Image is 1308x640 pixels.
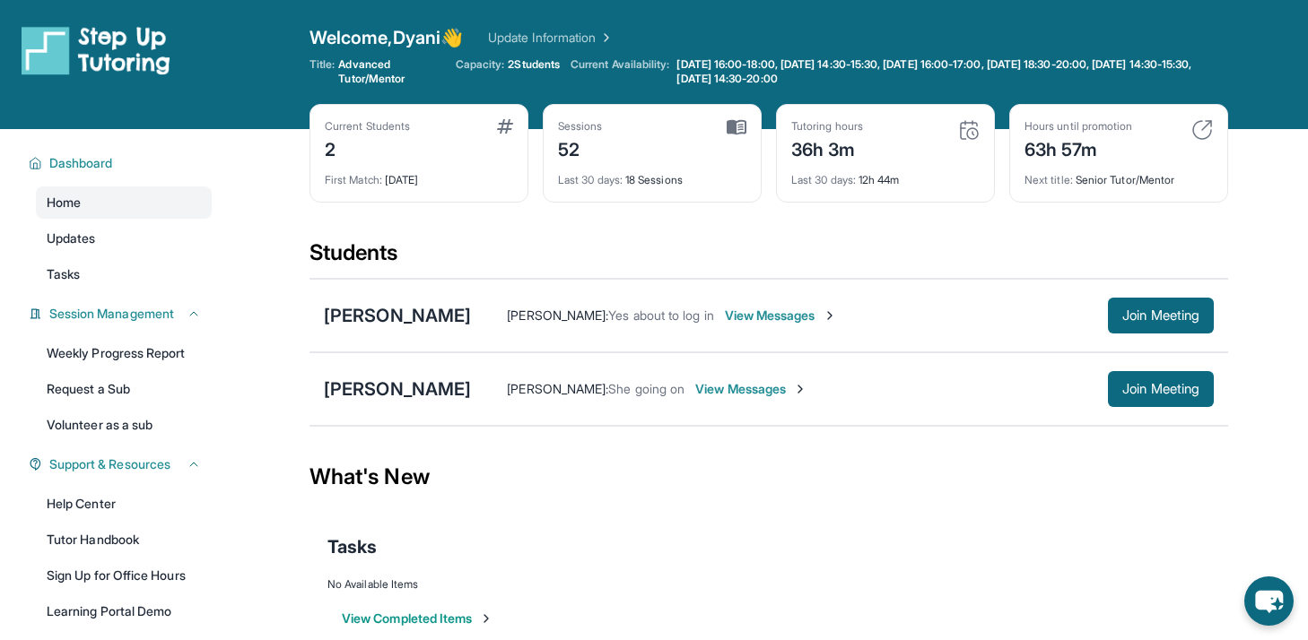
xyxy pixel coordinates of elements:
[823,308,837,323] img: Chevron-Right
[324,303,471,328] div: [PERSON_NAME]
[310,238,1228,278] div: Students
[456,57,505,72] span: Capacity:
[36,186,212,219] a: Home
[676,57,1225,86] span: [DATE] 16:00-18:00, [DATE] 14:30-15:30, [DATE] 16:00-17:00, [DATE] 18:30-20:00, [DATE] 14:30-15:3...
[793,382,807,396] img: Chevron-Right
[1025,134,1132,162] div: 63h 57m
[558,119,603,134] div: Sessions
[36,488,212,520] a: Help Center
[47,194,81,212] span: Home
[1244,576,1294,626] button: chat-button
[49,455,170,473] span: Support & Resources
[1122,310,1199,321] span: Join Meeting
[325,134,410,162] div: 2
[488,29,614,47] a: Update Information
[49,305,174,323] span: Session Management
[1122,384,1199,394] span: Join Meeting
[325,173,382,186] span: First Match :
[338,57,444,86] span: Advanced Tutor/Mentor
[791,173,856,186] span: Last 30 days :
[673,57,1228,86] a: [DATE] 16:00-18:00, [DATE] 14:30-15:30, [DATE] 16:00-17:00, [DATE] 18:30-20:00, [DATE] 14:30-15:3...
[36,523,212,556] a: Tutor Handbook
[49,154,113,172] span: Dashboard
[1108,371,1214,407] button: Join Meeting
[42,305,201,323] button: Session Management
[558,173,623,186] span: Last 30 days :
[1191,119,1213,141] img: card
[36,258,212,290] a: Tasks
[791,162,980,187] div: 12h 44m
[36,595,212,627] a: Learning Portal Demo
[327,534,377,559] span: Tasks
[42,455,201,473] button: Support & Resources
[1025,162,1213,187] div: Senior Tutor/Mentor
[558,134,603,162] div: 52
[608,307,713,323] span: Yes about to log in
[36,559,212,592] a: Sign Up for Office Hours
[596,29,614,47] img: Chevron Right
[325,162,513,187] div: [DATE]
[324,376,471,402] div: [PERSON_NAME]
[36,373,212,405] a: Request a Sub
[310,437,1228,516] div: What's New
[571,57,669,86] span: Current Availability:
[791,119,863,134] div: Tutoring hours
[608,381,685,396] span: She going on
[958,119,980,141] img: card
[507,381,608,396] span: [PERSON_NAME] :
[1025,119,1132,134] div: Hours until promotion
[310,57,335,86] span: Title:
[497,119,513,134] img: card
[36,222,212,255] a: Updates
[47,265,80,283] span: Tasks
[342,610,493,627] button: View Completed Items
[47,229,96,247] span: Updates
[42,154,201,172] button: Dashboard
[558,162,746,187] div: 18 Sessions
[1025,173,1073,186] span: Next title :
[36,337,212,369] a: Weekly Progress Report
[327,577,1210,592] div: No Available Items
[725,307,837,324] span: View Messages
[22,25,170,75] img: logo
[1108,298,1214,333] button: Join Meeting
[507,307,608,323] span: [PERSON_NAME] :
[310,25,463,50] span: Welcome, Dyani 👋
[727,119,746,135] img: card
[36,409,212,441] a: Volunteer as a sub
[325,119,410,134] div: Current Students
[791,134,863,162] div: 36h 3m
[695,380,807,398] span: View Messages
[508,57,560,72] span: 2 Students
